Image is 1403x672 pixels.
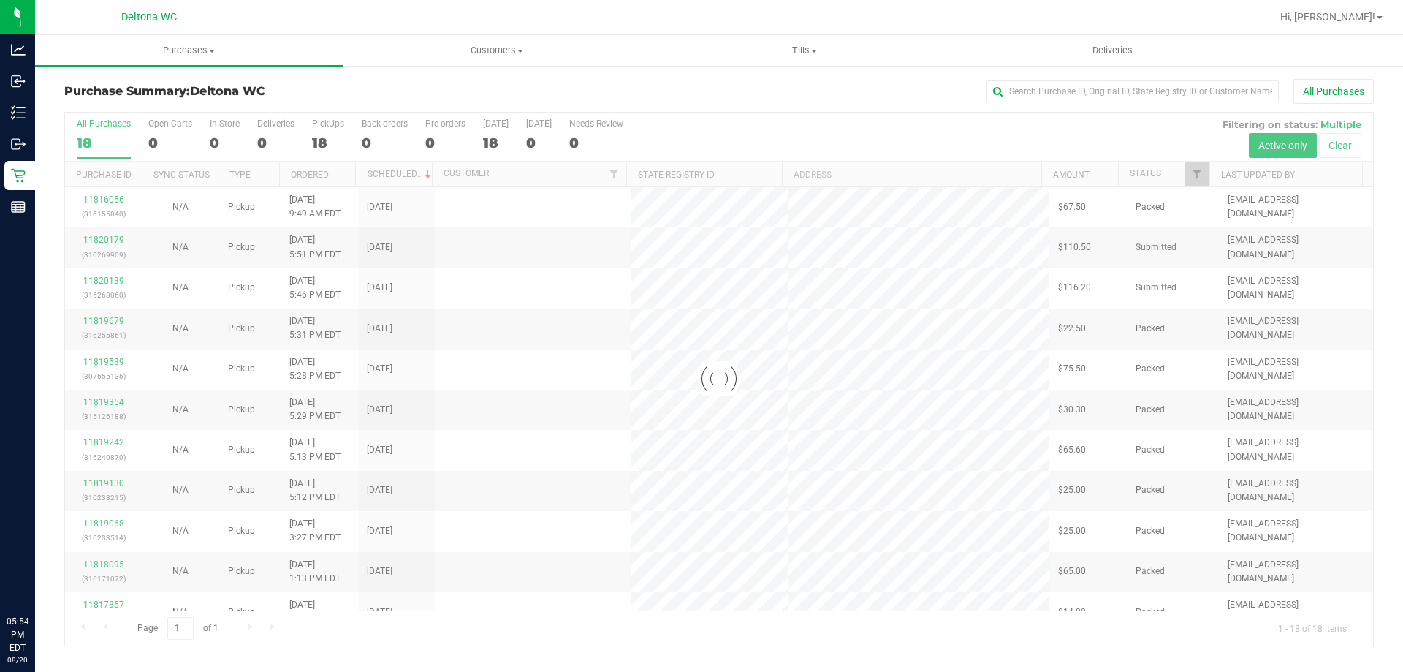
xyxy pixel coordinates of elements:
h3: Purchase Summary: [64,85,501,98]
input: Search Purchase ID, Original ID, State Registry ID or Customer Name... [986,80,1279,102]
a: Customers [343,35,650,66]
span: Deliveries [1073,44,1152,57]
a: Purchases [35,35,343,66]
span: Hi, [PERSON_NAME]! [1280,11,1375,23]
p: 08/20 [7,654,28,665]
span: Customers [343,44,650,57]
p: 05:54 PM EDT [7,615,28,654]
a: Tills [650,35,958,66]
inline-svg: Retail [11,168,26,183]
a: Deliveries [959,35,1266,66]
span: Deltona WC [121,11,177,23]
iframe: Resource center [15,555,58,599]
span: Deltona WC [190,84,265,98]
span: Purchases [35,44,343,57]
inline-svg: Inventory [11,105,26,120]
inline-svg: Reports [11,200,26,214]
inline-svg: Inbound [11,74,26,88]
button: All Purchases [1293,79,1374,104]
inline-svg: Outbound [11,137,26,151]
inline-svg: Analytics [11,42,26,57]
span: Tills [651,44,957,57]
